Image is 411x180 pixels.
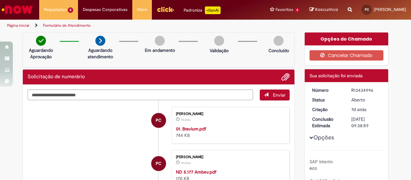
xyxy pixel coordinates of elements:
span: 7d atrás [181,161,191,165]
span: PC [365,7,369,12]
span: 7d atrás [181,118,191,122]
span: [PERSON_NAME] [374,7,406,12]
img: ServiceNow [1,3,34,16]
span: PC [156,113,162,128]
span: Despesas Corporativas [83,6,127,13]
span: 7d atrás [351,107,366,112]
span: 5 [68,7,73,13]
span: Sua solicitação foi enviada [310,73,363,79]
h2: Solicitação de numerário Histórico de tíquete [28,74,85,80]
img: click_logo_yellow_360x200.png [157,5,174,14]
p: Aguardando Aprovação [25,47,57,60]
textarea: Digite sua mensagem aqui... [28,90,253,100]
div: R13434996 [351,87,381,93]
img: img-circle-grey.png [214,36,224,46]
div: [DATE] 09:38:59 [351,116,381,129]
span: ecc [310,165,317,171]
ul: Trilhas de página [5,20,269,32]
button: Cancelar Chamado [310,50,384,61]
time: 21/08/2025 09:38:56 [351,107,366,112]
dt: Conclusão Estimada [307,116,347,129]
dt: Criação [307,106,347,113]
span: Enviar [273,92,285,98]
a: Formulário de Atendimento [43,23,91,28]
span: Favoritos [275,6,293,13]
img: check-circle-green.png [36,36,46,46]
a: Página inicial [7,23,29,28]
span: More [137,6,147,13]
div: Opções do Chamado [305,33,389,45]
a: ND 5.177 Ambev.pdf [176,169,216,175]
p: Aguardando atendimento [85,47,116,60]
img: img-circle-grey.png [155,36,165,46]
div: Padroniza [184,6,221,14]
p: Concluído [268,47,289,54]
p: Validação [210,47,229,54]
div: Pedro Augusto Marques Valente De Castro [151,156,166,171]
span: PC [156,156,162,171]
time: 21/08/2025 09:38:31 [181,161,191,165]
div: 744 KB [176,126,283,138]
div: [PERSON_NAME] [176,112,283,116]
dt: Número [307,87,347,93]
span: 4 [294,7,300,13]
p: Em andamento [145,47,175,53]
img: arrow-next.png [95,36,105,46]
span: Requisições [44,6,66,13]
span: Rascunhos [315,6,338,13]
p: +GenAi [205,6,221,14]
b: SAP Interim [310,159,333,165]
div: 21/08/2025 09:38:56 [351,106,381,113]
button: Enviar [260,90,290,100]
a: 01. Bravium.pdf [176,126,206,132]
div: Aberto [351,97,381,103]
dt: Status [307,97,347,103]
a: Rascunhos [310,7,338,13]
div: [PERSON_NAME] [176,155,283,159]
time: 21/08/2025 09:38:49 [181,118,191,122]
button: Adicionar anexos [281,73,290,81]
img: img-circle-grey.png [274,36,284,46]
div: Pedro Augusto Marques Valente De Castro [151,113,166,128]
